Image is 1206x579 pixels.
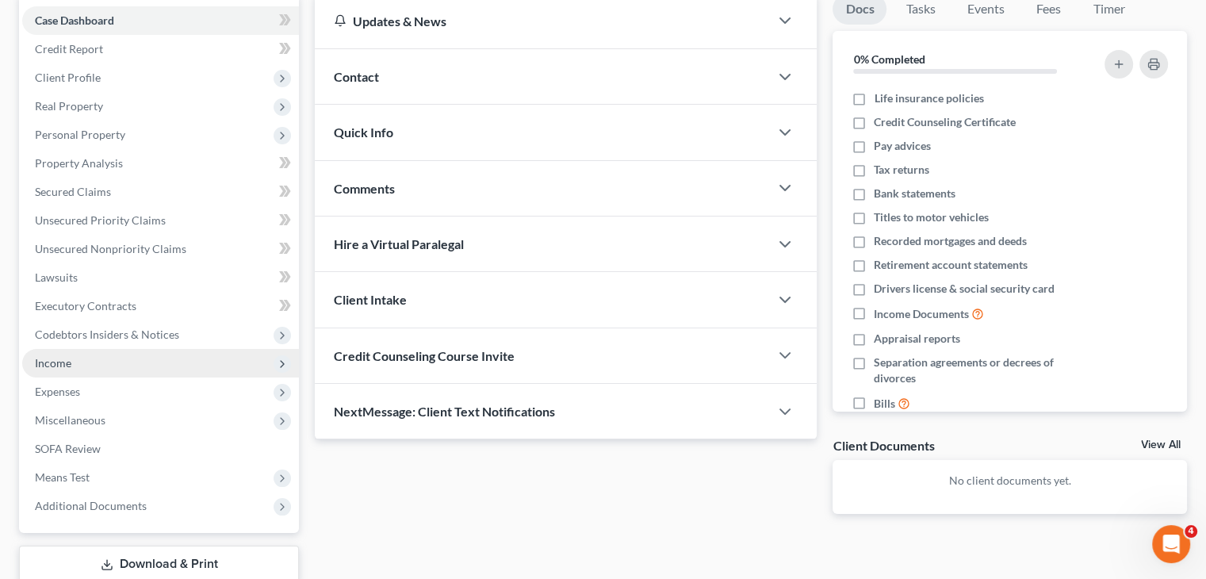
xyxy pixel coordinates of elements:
div: Updates & News [334,13,750,29]
a: Property Analysis [22,149,299,178]
p: No client documents yet. [845,473,1174,489]
span: Bank statements [874,186,955,201]
span: Appraisal reports [874,331,960,347]
span: Bills [874,396,895,412]
span: Income Documents [874,306,969,322]
a: Case Dashboard [22,6,299,35]
a: Lawsuits [22,263,299,292]
span: Means Test [35,470,90,484]
span: Unsecured Priority Claims [35,213,166,227]
span: Additional Documents [35,499,147,512]
span: NextMessage: Client Text Notifications [334,404,555,419]
span: Life insurance policies [874,90,983,106]
a: View All [1141,439,1181,451]
span: Titles to motor vehicles [874,209,989,225]
span: Client Profile [35,71,101,84]
span: 4 [1185,525,1197,538]
a: Secured Claims [22,178,299,206]
div: Client Documents [833,437,934,454]
span: Lawsuits [35,270,78,284]
a: SOFA Review [22,435,299,463]
span: Secured Claims [35,185,111,198]
span: Codebtors Insiders & Notices [35,328,179,341]
span: Personal Property [35,128,125,141]
span: Comments [334,181,395,196]
a: Unsecured Nonpriority Claims [22,235,299,263]
span: SOFA Review [35,442,101,455]
span: Miscellaneous [35,413,105,427]
span: Credit Counseling Certificate [874,114,1016,130]
span: Credit Counseling Course Invite [334,348,515,363]
span: Contact [334,69,379,84]
span: Quick Info [334,125,393,140]
span: Property Analysis [35,156,123,170]
span: Unsecured Nonpriority Claims [35,242,186,255]
span: Separation agreements or decrees of divorces [874,355,1085,386]
span: Retirement account statements [874,257,1028,273]
a: Executory Contracts [22,292,299,320]
span: Pay advices [874,138,931,154]
span: Drivers license & social security card [874,281,1055,297]
span: Client Intake [334,292,407,307]
span: Case Dashboard [35,13,114,27]
span: Tax returns [874,162,929,178]
iframe: Intercom live chat [1152,525,1190,563]
span: Hire a Virtual Paralegal [334,236,464,251]
span: Expenses [35,385,80,398]
strong: 0% Completed [853,52,925,66]
span: Executory Contracts [35,299,136,313]
a: Credit Report [22,35,299,63]
span: Real Property [35,99,103,113]
a: Unsecured Priority Claims [22,206,299,235]
span: Recorded mortgages and deeds [874,233,1027,249]
span: Credit Report [35,42,103,56]
span: Income [35,356,71,370]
